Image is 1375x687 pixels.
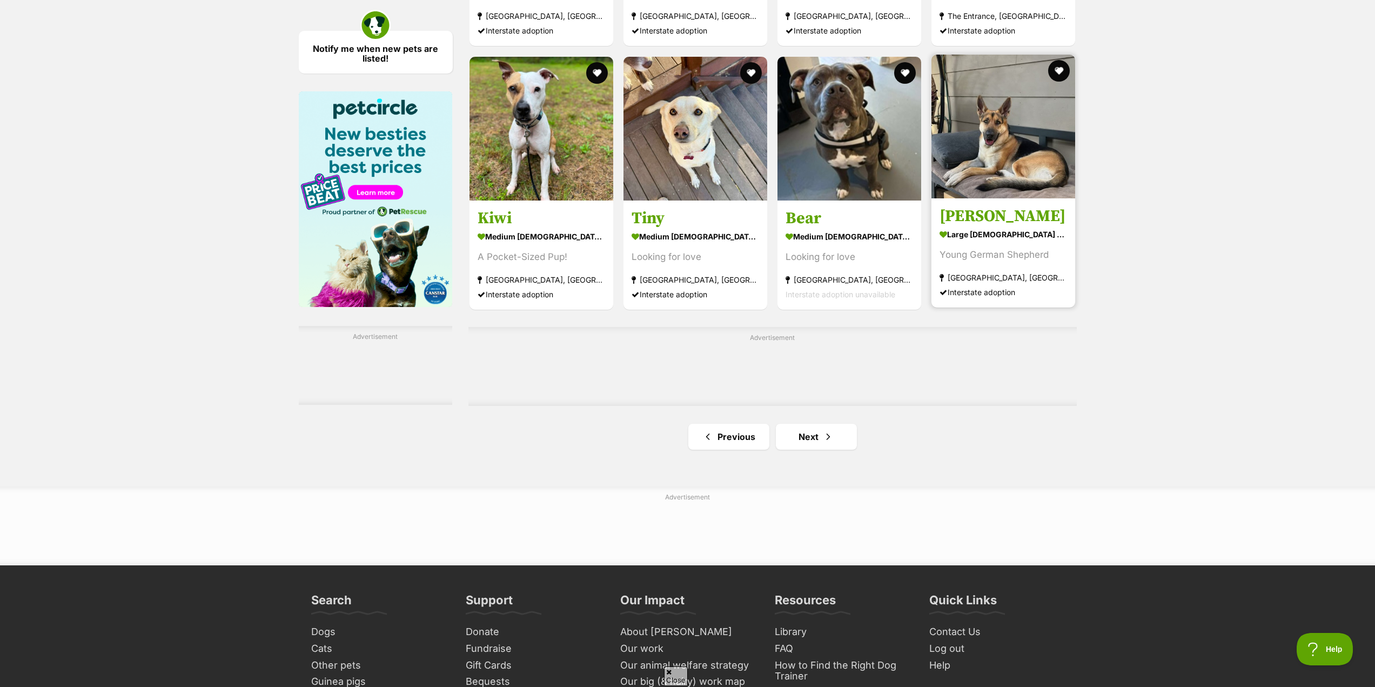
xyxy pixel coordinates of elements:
[623,200,767,310] a: Tiny medium [DEMOGRAPHIC_DATA] Dog Looking for love [GEOGRAPHIC_DATA], [GEOGRAPHIC_DATA] Intersta...
[478,208,605,229] h3: Kiwi
[632,287,759,302] div: Interstate adoption
[307,657,451,674] a: Other pets
[307,641,451,657] a: Cats
[461,624,605,641] a: Donate
[940,248,1067,262] div: Young German Shepherd
[466,592,513,614] h3: Support
[299,31,453,74] a: Notify me when new pets are listed!
[1049,60,1070,82] button: favourite
[461,657,605,674] a: Gift Cards
[786,250,913,264] div: Looking for love
[620,592,685,614] h3: Our Impact
[775,592,836,614] h3: Resources
[478,287,605,302] div: Interstate adoption
[299,326,453,405] div: Advertisement
[786,208,913,229] h3: Bear
[632,24,759,38] div: Interstate adoption
[478,250,605,264] div: A Pocket-Sized Pup!
[469,57,613,201] img: Kiwi - Staffy Dog
[616,641,760,657] a: Our work
[468,424,1076,450] nav: Pagination
[688,424,769,450] a: Previous page
[925,641,1069,657] a: Log out
[770,624,914,641] a: Library
[925,624,1069,641] a: Contact Us
[740,62,762,84] button: favourite
[586,62,608,84] button: favourite
[616,624,760,641] a: About [PERSON_NAME]
[786,290,895,299] span: Interstate adoption unavailable
[777,57,921,201] img: Bear - American Staffordshire Terrier Dog
[632,208,759,229] h3: Tiny
[786,24,913,38] div: Interstate adoption
[664,666,688,685] span: Close
[770,641,914,657] a: FAQ
[469,200,613,310] a: Kiwi medium [DEMOGRAPHIC_DATA] Dog A Pocket-Sized Pup! [GEOGRAPHIC_DATA], [GEOGRAPHIC_DATA] Inter...
[777,200,921,310] a: Bear medium [DEMOGRAPHIC_DATA] Dog Looking for love [GEOGRAPHIC_DATA], [GEOGRAPHIC_DATA] Intersta...
[940,270,1067,285] strong: [GEOGRAPHIC_DATA], [GEOGRAPHIC_DATA]
[940,206,1067,226] h3: [PERSON_NAME]
[770,657,914,685] a: How to Find the Right Dog Trainer
[894,62,916,84] button: favourite
[632,9,759,24] strong: [GEOGRAPHIC_DATA], [GEOGRAPHIC_DATA]
[623,57,767,201] img: Tiny - Australian Kelpie Dog
[632,272,759,287] strong: [GEOGRAPHIC_DATA], [GEOGRAPHIC_DATA]
[786,9,913,24] strong: [GEOGRAPHIC_DATA], [GEOGRAPHIC_DATA]
[940,24,1067,38] div: Interstate adoption
[925,657,1069,674] a: Help
[940,226,1067,242] strong: large [DEMOGRAPHIC_DATA] Dog
[616,657,760,674] a: Our animal welfare strategy
[478,24,605,38] div: Interstate adoption
[940,285,1067,299] div: Interstate adoption
[299,91,453,307] img: Pet Circle promo banner
[468,327,1076,406] div: Advertisement
[478,272,605,287] strong: [GEOGRAPHIC_DATA], [GEOGRAPHIC_DATA]
[931,55,1075,198] img: Sadie - German Shepherd Dog
[940,9,1067,24] strong: The Entrance, [GEOGRAPHIC_DATA]
[632,250,759,264] div: Looking for love
[786,272,913,287] strong: [GEOGRAPHIC_DATA], [GEOGRAPHIC_DATA]
[478,9,605,24] strong: [GEOGRAPHIC_DATA], [GEOGRAPHIC_DATA]
[931,198,1075,308] a: [PERSON_NAME] large [DEMOGRAPHIC_DATA] Dog Young German Shepherd [GEOGRAPHIC_DATA], [GEOGRAPHIC_D...
[311,592,352,614] h3: Search
[632,229,759,244] strong: medium [DEMOGRAPHIC_DATA] Dog
[929,592,997,614] h3: Quick Links
[461,641,605,657] a: Fundraise
[1297,633,1353,665] iframe: Help Scout Beacon - Open
[478,229,605,244] strong: medium [DEMOGRAPHIC_DATA] Dog
[776,424,857,450] a: Next page
[786,229,913,244] strong: medium [DEMOGRAPHIC_DATA] Dog
[307,624,451,641] a: Dogs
